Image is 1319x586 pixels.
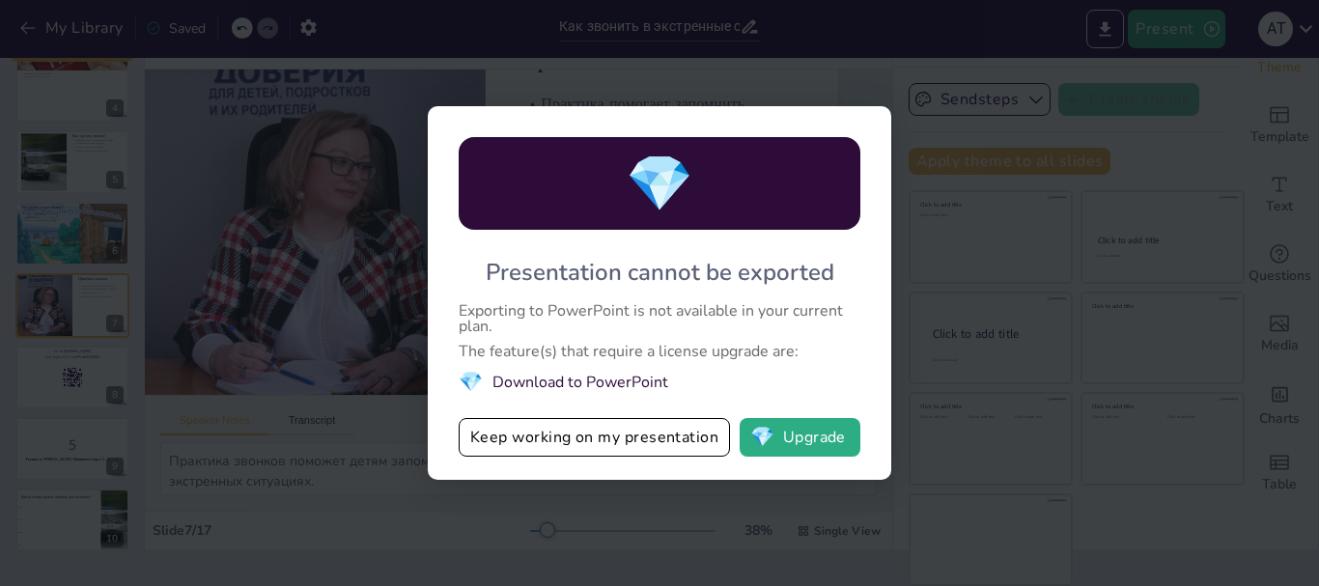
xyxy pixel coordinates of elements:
[486,257,834,288] div: Presentation cannot be exported
[459,303,860,334] div: Exporting to PowerPoint is not available in your current plan.
[740,418,860,457] button: diamondUpgrade
[626,147,693,221] span: diamond
[750,428,774,447] span: diamond
[459,369,860,395] li: Download to PowerPoint
[459,418,730,457] button: Keep working on my presentation
[459,369,483,395] span: diamond
[459,344,860,359] div: The feature(s) that require a license upgrade are:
